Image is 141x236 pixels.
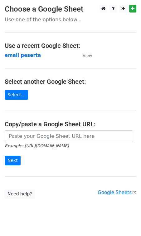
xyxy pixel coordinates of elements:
[83,53,92,58] small: View
[5,5,136,14] h3: Choose a Google Sheet
[5,143,69,148] small: Example: [URL][DOMAIN_NAME]
[5,189,35,199] a: Need help?
[5,90,28,100] a: Select...
[98,190,136,195] a: Google Sheets
[5,53,41,58] a: email peserta
[5,42,136,49] h4: Use a recent Google Sheet:
[5,16,136,23] p: Use one of the options below...
[5,78,136,85] h4: Select another Google Sheet:
[76,53,92,58] a: View
[5,130,133,142] input: Paste your Google Sheet URL here
[5,156,21,165] input: Next
[5,120,136,128] h4: Copy/paste a Google Sheet URL:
